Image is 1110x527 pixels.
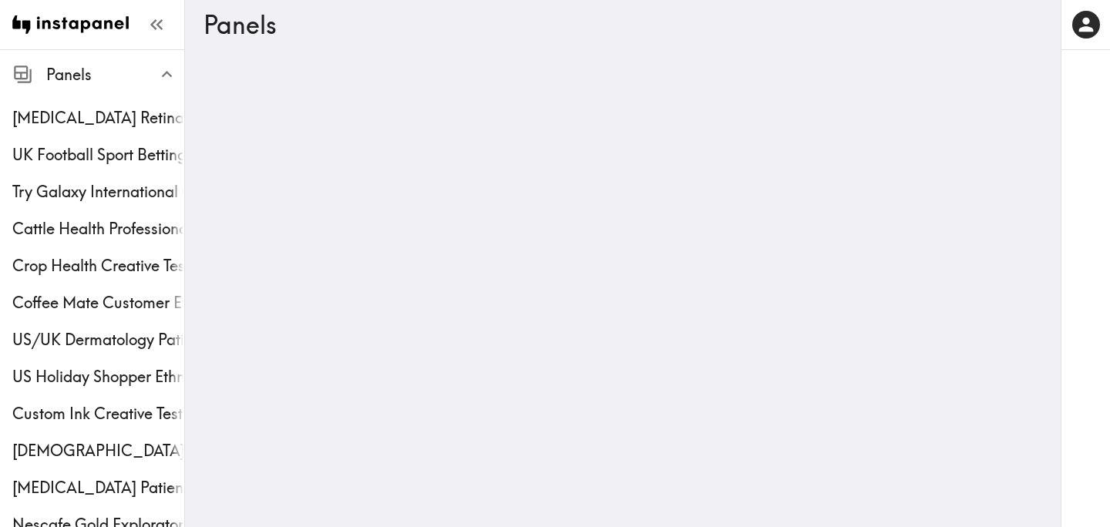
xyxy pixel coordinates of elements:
span: Panels [46,64,184,86]
div: Macular Telangiectasia Retina specialist Study [12,107,184,129]
span: UK Football Sport Betting Blocks Exploratory [12,144,184,166]
span: [DEMOGRAPHIC_DATA] [MEDICAL_DATA] Screening Ethnography [12,440,184,462]
span: US/UK Dermatology Patients Ethnography [12,329,184,351]
h3: Panels [203,10,1030,39]
div: Psoriasis Patient Ethnography [12,477,184,498]
span: Coffee Mate Customer Ethnography [12,292,184,314]
span: Crop Health Creative Testing [12,255,184,277]
span: Cattle Health Professionals Creative Testing [12,218,184,240]
span: [MEDICAL_DATA] Retina specialist Study [12,107,184,129]
span: Custom Ink Creative Testing Phase 2 [12,403,184,425]
span: [MEDICAL_DATA] Patient Ethnography [12,477,184,498]
span: Try Galaxy International Consumer Exploratory [12,181,184,203]
span: US Holiday Shopper Ethnography [12,366,184,388]
div: Male Prostate Cancer Screening Ethnography [12,440,184,462]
